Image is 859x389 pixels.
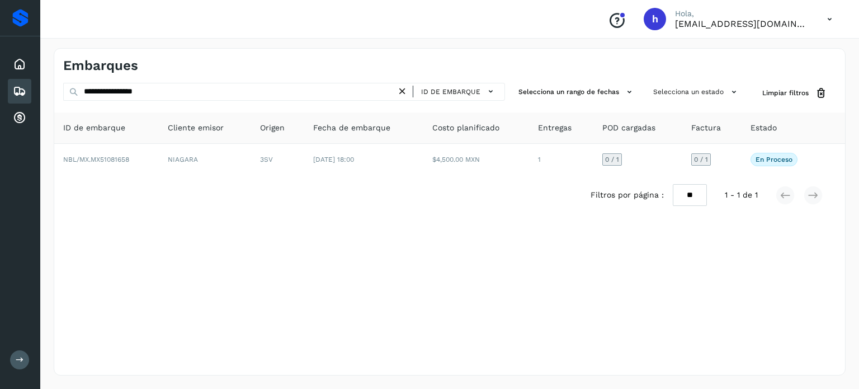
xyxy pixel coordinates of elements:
[649,83,744,101] button: Selecciona un estado
[8,79,31,104] div: Embarques
[529,144,593,175] td: 1
[675,18,809,29] p: hpichardo@karesan.com.mx
[423,144,530,175] td: $4,500.00 MXN
[251,144,304,175] td: 3SV
[313,156,354,163] span: [DATE] 18:00
[63,122,125,134] span: ID de embarque
[538,122,572,134] span: Entregas
[725,189,758,201] span: 1 - 1 de 1
[762,88,809,98] span: Limpiar filtros
[418,83,500,100] button: ID de embarque
[421,87,480,97] span: ID de embarque
[753,83,836,104] button: Limpiar filtros
[8,52,31,77] div: Inicio
[260,122,285,134] span: Origen
[605,156,619,163] span: 0 / 1
[751,122,777,134] span: Estado
[602,122,655,134] span: POD cargadas
[159,144,251,175] td: NIAGARA
[756,156,792,163] p: En proceso
[514,83,640,101] button: Selecciona un rango de fechas
[8,106,31,130] div: Cuentas por cobrar
[63,156,129,163] span: NBL/MX.MX51081658
[675,9,809,18] p: Hola,
[313,122,390,134] span: Fecha de embarque
[694,156,708,163] span: 0 / 1
[168,122,224,134] span: Cliente emisor
[591,189,664,201] span: Filtros por página :
[432,122,499,134] span: Costo planificado
[63,58,138,74] h4: Embarques
[691,122,721,134] span: Factura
